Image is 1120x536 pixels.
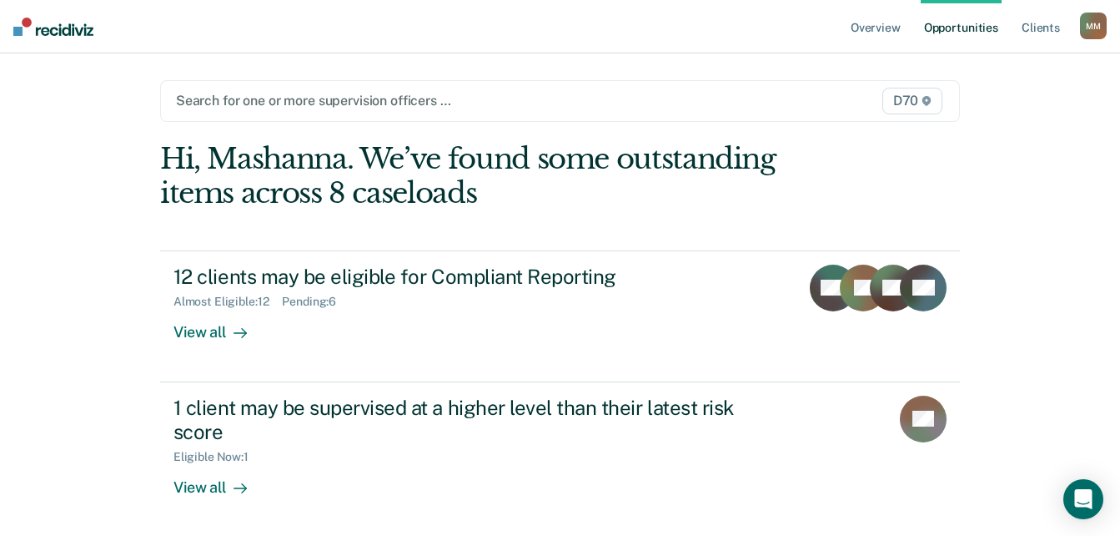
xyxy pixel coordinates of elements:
[173,450,262,464] div: Eligible Now : 1
[160,250,960,382] a: 12 clients may be eligible for Compliant ReportingAlmost Eligible:12Pending:6View all
[1080,13,1107,39] button: MM
[1080,13,1107,39] div: M M
[173,464,267,497] div: View all
[160,142,800,210] div: Hi, Mashanna. We’ve found some outstanding items across 8 caseloads
[173,265,759,289] div: 12 clients may be eligible for Compliant Reporting
[882,88,942,114] span: D70
[173,396,759,444] div: 1 client may be supervised at a higher level than their latest risk score
[173,295,283,309] div: Almost Eligible : 12
[173,309,267,341] div: View all
[282,295,349,309] div: Pending : 6
[13,18,93,36] img: Recidiviz
[1063,479,1103,519] div: Open Intercom Messenger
